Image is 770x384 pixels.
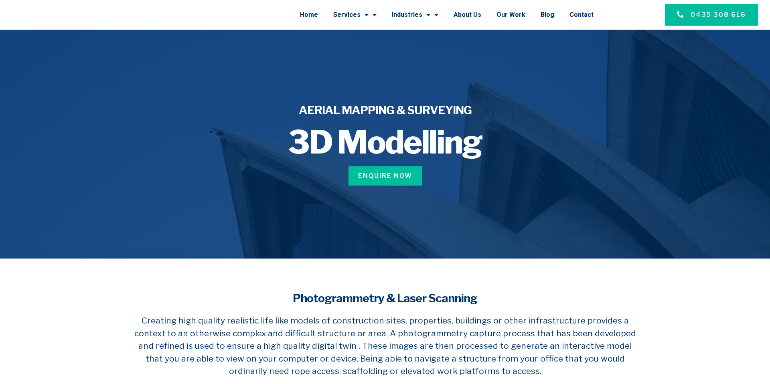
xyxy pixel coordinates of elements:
[392,4,438,25] a: Industries
[349,166,422,186] a: Enquire Now
[132,314,638,378] p: Creating high quality realistic life like models of construction sites, properties, buildings or ...
[132,291,638,306] h4: Photogrammetry & Laser Scanning
[24,6,108,24] img: Final-Logo copy
[131,4,594,25] nav: Menu
[454,4,481,25] a: About Us
[145,103,625,118] h4: AERIAL MAPPING & SURVEYING
[569,4,594,25] a: Contact
[691,10,746,20] span: 0435 308 616
[300,4,318,25] a: Home
[496,4,525,25] a: Our Work
[358,171,412,181] span: Enquire Now
[333,4,377,25] a: Services
[145,126,625,158] h1: 3D Modelling
[665,4,758,26] a: 0435 308 616
[541,4,554,25] a: Blog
